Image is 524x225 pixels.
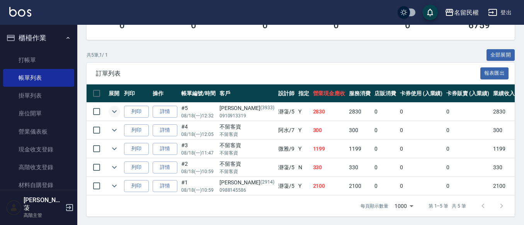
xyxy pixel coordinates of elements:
td: N [296,158,311,177]
h3: 0 [262,20,268,31]
p: 08/18 (一) 12:32 [181,112,216,119]
button: save [422,5,438,20]
button: expand row [109,161,120,173]
td: 0 [398,177,445,195]
button: 列印 [124,161,149,173]
th: 客戶 [218,84,276,103]
h3: 0 [405,20,410,31]
p: 高階主管 [24,212,63,219]
td: 阿水 /7 [276,121,296,139]
a: 詳情 [153,106,177,118]
td: 0 [444,140,491,158]
td: 0 [444,121,491,139]
td: Y [296,121,311,139]
td: 0 [398,121,445,139]
p: 08/18 (一) 10:59 [181,187,216,194]
td: 0 [398,158,445,177]
th: 卡券使用 (入業績) [398,84,445,103]
p: 不留客資 [219,168,274,175]
button: 櫃檯作業 [3,28,74,48]
div: 名留民權 [454,8,479,17]
p: 0988145586 [219,187,274,194]
th: 指定 [296,84,311,103]
td: 1199 [491,140,517,158]
button: 全部展開 [487,49,515,61]
td: 微雅 /9 [276,140,296,158]
p: 每頁顯示數量 [361,203,388,210]
td: #1 [179,177,218,195]
div: 不留客資 [219,160,274,168]
button: 報表匯出 [480,67,509,79]
td: 0 [444,158,491,177]
td: 0 [444,177,491,195]
th: 列印 [122,84,151,103]
img: Person [6,200,22,215]
h3: 6759 [468,20,490,31]
a: 詳情 [153,143,177,155]
td: 瀞蓤 /5 [276,158,296,177]
a: 詳情 [153,161,177,173]
a: 營業儀表板 [3,123,74,141]
a: 材料自購登錄 [3,176,74,194]
a: 現金收支登錄 [3,141,74,158]
th: 展開 [107,84,122,103]
th: 帳單編號/時間 [179,84,218,103]
p: (2914) [260,179,274,187]
td: 2830 [347,103,373,121]
th: 業績收入 [491,84,517,103]
td: 330 [491,158,517,177]
h3: 0 [333,20,339,31]
div: 不留客資 [219,141,274,149]
td: 300 [347,121,373,139]
a: 掛單列表 [3,87,74,105]
td: 2100 [311,177,347,195]
button: 列印 [124,143,149,155]
td: 1199 [347,140,373,158]
td: 330 [347,158,373,177]
td: 0 [373,140,398,158]
p: 0910913319 [219,112,274,119]
p: 不留客資 [219,131,274,138]
div: [PERSON_NAME] [219,179,274,187]
th: 營業現金應收 [311,84,347,103]
button: expand row [109,180,120,192]
td: 0 [398,140,445,158]
td: 2100 [347,177,373,195]
a: 詳情 [153,180,177,192]
button: 列印 [124,106,149,118]
h3: 0 [119,20,125,31]
td: 2830 [311,103,347,121]
td: 0 [373,158,398,177]
a: 高階收支登錄 [3,158,74,176]
button: 列印 [124,124,149,136]
td: Y [296,140,311,158]
td: 0 [373,103,398,121]
a: 座位開單 [3,105,74,122]
a: 帳單列表 [3,69,74,87]
td: 0 [444,103,491,121]
td: 300 [311,121,347,139]
td: #3 [179,140,218,158]
th: 設計師 [276,84,296,103]
td: 2100 [491,177,517,195]
h3: 0 [191,20,196,31]
p: 08/18 (一) 11:47 [181,149,216,156]
td: 300 [491,121,517,139]
div: [PERSON_NAME] [219,104,274,112]
td: #2 [179,158,218,177]
p: (3933) [260,104,274,112]
h5: [PERSON_NAME]蓤 [24,196,63,212]
button: 登出 [485,5,515,20]
button: 名留民權 [442,5,482,21]
a: 報表匯出 [480,69,509,77]
td: 瀞蓤 /5 [276,177,296,195]
td: 0 [373,121,398,139]
td: #4 [179,121,218,139]
a: 詳情 [153,124,177,136]
span: 訂單列表 [96,70,480,77]
th: 卡券販賣 (入業績) [444,84,491,103]
td: 0 [398,103,445,121]
td: 瀞蓤 /5 [276,103,296,121]
p: 第 1–5 筆 共 5 筆 [429,203,466,210]
th: 操作 [151,84,179,103]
